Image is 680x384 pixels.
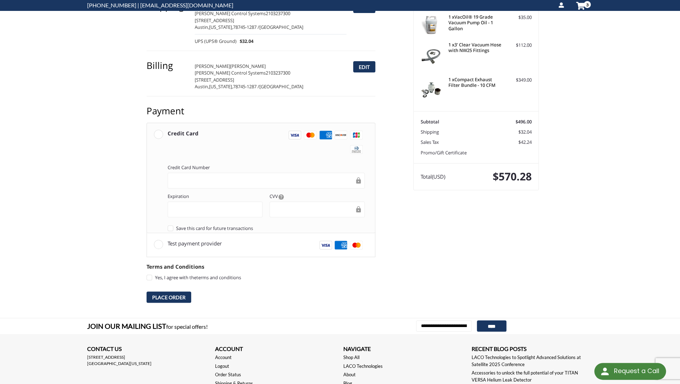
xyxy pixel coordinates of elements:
address: [STREET_ADDRESS] [GEOGRAPHIC_DATA][US_STATE] [87,354,208,367]
span: Yes, I agree with the [155,274,241,281]
span: [PERSON_NAME] Control Systems [195,10,266,17]
span: Shipping [421,129,439,135]
span: Subtotal [421,119,439,125]
h2: Billing [147,60,188,71]
span: $32.04 [518,129,532,135]
h4: 1 x Compact Exhaust Filter Bundle - 10 CFM [448,77,502,88]
span: [US_STATE], [209,83,233,90]
iframe: Secure expiration date input frame [173,206,258,212]
div: Request a Call [614,363,659,379]
a: Shop All [343,354,360,361]
a: Accessories to unlock the full potential of your TITAN VERSA Helium Leak Detector [472,370,593,383]
span: Austin, [195,24,209,30]
span: 3 [584,1,591,8]
span: [US_STATE], [209,24,233,30]
span: Total (USD) [421,173,445,180]
a: Order Status [215,371,241,378]
span: $42.24 [518,139,532,145]
h4: 1 x VacOil® 19 Grade Vacuum Pump Oil - 1 Gallon [448,14,502,31]
img: round button [599,366,610,377]
div: $112.00 [504,42,532,49]
span: [PERSON_NAME] Control Systems [195,70,266,76]
label: CVV [270,193,365,200]
span: 2103237300 [266,10,290,17]
button: Place Order [147,292,191,303]
h3: Join Our Mailing List [87,318,211,334]
span: $496.00 [516,119,532,125]
a: LACO Technologies to Spotlight Advanced Solutions at Satellite 2025 Conference [472,354,593,368]
span: UPS (UPS® Ground) [195,38,237,45]
h4: 1 x 3' Clear Vacuum Hose with NW25 Fittings [448,42,502,53]
legend: Terms and Conditions [147,263,204,274]
h3: Contact Us [87,345,208,354]
label: Expiration [168,193,263,200]
span: [GEOGRAPHIC_DATA] [259,24,303,30]
span: $570.28 [493,169,532,184]
iframe: Secure CVC input frame [274,206,355,212]
h3: Navigate [343,345,465,354]
span: 78745-1287 / [233,83,259,90]
span: [STREET_ADDRESS] [195,77,234,83]
label: Save this card for future transactions [168,225,365,231]
span: [PERSON_NAME] [195,63,230,69]
span: Austin, [195,83,209,90]
h3: Account [215,345,336,354]
span: for special offers! [166,323,208,330]
a: LACO Technologies [343,363,383,370]
iframe: Secure card number input frame [173,178,355,184]
span: 2103237300 [266,70,290,76]
a: Promo/Gift Certificate [421,149,467,156]
a: About [343,371,356,378]
svg: account [558,1,565,8]
label: Credit Card Number [168,164,365,171]
span: Sales Tax [421,139,439,145]
a: Logout [215,363,229,370]
button: Edit [353,61,375,72]
div: Request a Call [594,363,666,380]
span: [GEOGRAPHIC_DATA] [259,83,303,90]
div: Credit Card [168,128,199,139]
span: [PERSON_NAME] [230,63,266,69]
span: $32.04 [237,38,254,45]
div: Test payment provider [168,238,222,249]
h2: Payment [147,105,188,117]
div: $35.00 [504,14,532,21]
a: Account [215,354,232,361]
a: terms and conditions [196,274,241,281]
span: 78745-1287 / [233,24,259,30]
span: [STREET_ADDRESS] [195,17,234,24]
h2: Shipping [147,0,188,12]
div: $349.00 [504,77,532,84]
h3: Recent Blog Posts [472,345,593,354]
a: cart-preview-dropdown [570,0,588,11]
